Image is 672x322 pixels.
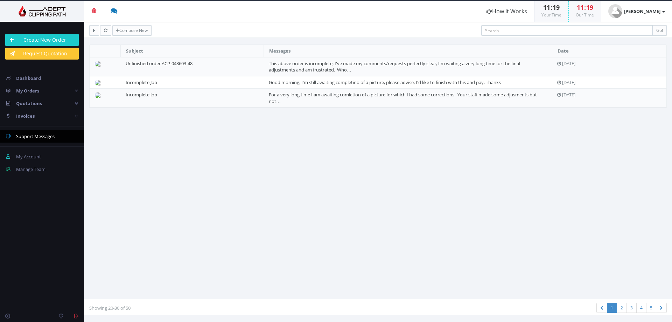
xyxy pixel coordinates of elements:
span: 11 [577,3,584,12]
th: Date [552,45,666,57]
a: Unfinished order ACP-043603-48 [126,60,192,67]
span: Quotations [16,100,42,107]
th: Subject [120,45,264,57]
span: September 15, 2025 [562,91,575,98]
p: Showing 20-30 of 50 [89,304,373,311]
img: 12bce8930ccc068fab39f9092c969f01 [95,80,103,85]
span: : [550,3,553,12]
a: 1 [607,303,617,313]
span: Support Messages [16,133,55,139]
span: 19 [586,3,593,12]
a: How It Works [479,1,534,22]
span: 11 [543,3,550,12]
img: user_default.jpg [608,4,622,18]
th: Messages [264,45,552,57]
a: 4 [636,303,646,313]
a: Create New Order [5,34,79,46]
button: Go! [652,25,667,36]
span: My Account [16,153,41,160]
span: : [584,3,586,12]
a: [PERSON_NAME] [601,1,672,22]
button: Refresh [100,25,111,36]
span: Invoices [16,113,35,119]
span: September 16, 2025 [562,79,575,85]
span: September 29, 2025 [562,60,575,67]
span: My Orders [16,88,39,94]
img: Adept Graphics [5,6,79,16]
a: Good morning, I'm still awaiting completino of a picture, please advise, I'd like to finish with ... [269,79,501,85]
small: Your Time [541,12,561,18]
a: 3 [626,303,637,313]
a: 5 [646,303,656,313]
span: Manage Team [16,166,45,172]
span: 19 [553,3,560,12]
a: Incomplete Job [126,79,157,85]
a: Incomplete Job [126,91,157,98]
a: Request Quotation [5,48,79,60]
input: Search [481,25,653,36]
img: 12bce8930ccc068fab39f9092c969f01 [95,61,103,67]
a: 2 [617,303,627,313]
a: This above order is incomplete, I've made my comments/requests perfectly clear, I'm waiting a ver... [269,60,520,73]
img: 12bce8930ccc068fab39f9092c969f01 [95,93,103,98]
a: Compose New [112,25,152,36]
strong: [PERSON_NAME] [624,8,660,14]
span: Dashboard [16,75,41,81]
a: For a very long time I am awaiting comletion of a picture for which I had some corrections. Your ... [269,91,537,104]
small: Our Time [576,12,594,18]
